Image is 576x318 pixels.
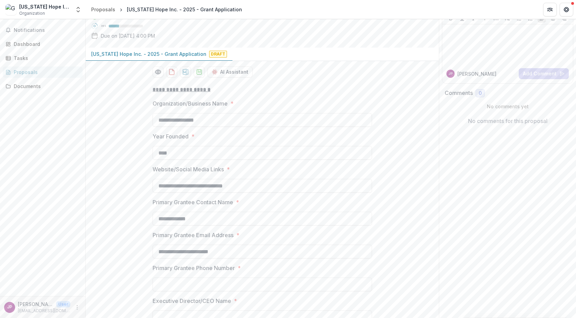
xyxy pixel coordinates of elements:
[3,38,83,50] a: Dashboard
[207,66,253,77] button: AI Assistant
[101,24,106,28] p: 30 %
[127,6,242,13] div: [US_STATE] Hope Inc. - 2025 - Grant Application
[101,32,155,39] p: Due on [DATE] 4:00 PM
[73,303,81,311] button: More
[560,3,573,16] button: Get Help
[3,52,83,64] a: Tasks
[19,3,71,10] div: [US_STATE] Hope Inc.
[445,103,571,110] p: No comments yet
[19,10,45,16] span: Organization
[457,70,496,77] p: [PERSON_NAME]
[14,27,80,33] span: Notifications
[56,301,70,307] p: User
[88,4,118,14] a: Proposals
[3,25,83,36] button: Notifications
[14,83,77,90] div: Documents
[209,51,227,58] span: Draft
[91,6,115,13] div: Proposals
[479,90,482,96] span: 0
[194,66,205,77] button: download-proposal
[445,90,473,96] h2: Comments
[5,4,16,15] img: Georgia Hope Inc.
[14,69,77,76] div: Proposals
[153,165,224,173] p: Website/Social Media Links
[468,117,548,125] p: No comments for this proposal
[519,68,569,79] button: Add Comment
[543,3,557,16] button: Partners
[18,308,70,314] p: [EMAIL_ADDRESS][DOMAIN_NAME]
[166,66,177,77] button: download-proposal
[7,305,12,309] div: Janine Porter
[3,81,83,92] a: Documents
[153,66,164,77] button: Preview b94a7f8f-47fa-43f5-87b8-5e607974bdb7-0.pdf
[153,99,228,108] p: Organization/Business Name
[153,297,231,305] p: Executive Director/CEO Name
[88,4,245,14] nav: breadcrumb
[14,40,77,48] div: Dashboard
[153,198,233,206] p: Primary Grantee Contact Name
[153,132,189,140] p: Year Founded
[180,66,191,77] button: download-proposal
[153,264,235,272] p: Primary Grantee Phone Number
[3,66,83,78] a: Proposals
[18,301,53,308] p: [PERSON_NAME]
[91,50,206,58] p: [US_STATE] Hope Inc. - 2025 - Grant Application
[153,231,233,239] p: Primary Grantee Email Address
[73,3,83,16] button: Open entity switcher
[14,54,77,62] div: Tasks
[448,72,453,75] div: Janine Porter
